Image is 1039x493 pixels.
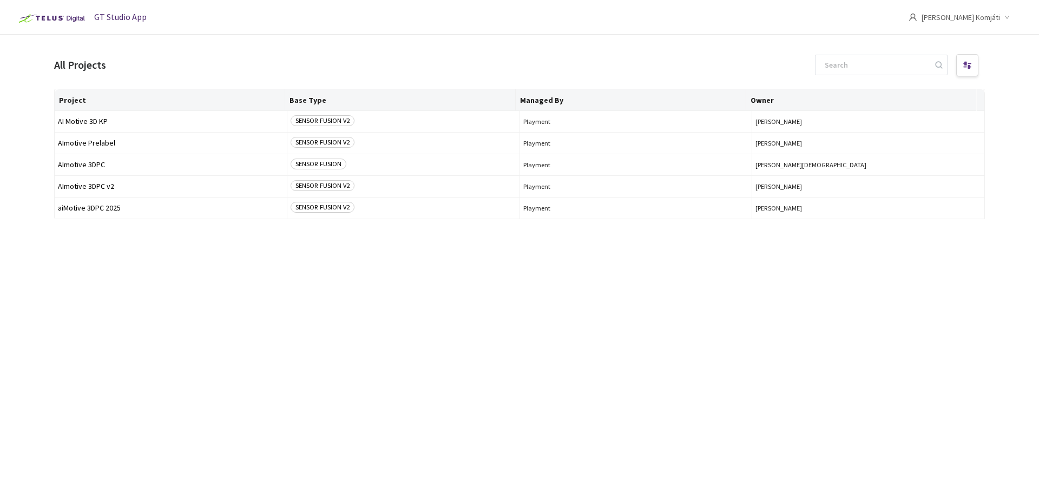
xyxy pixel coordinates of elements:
[523,161,749,169] span: Playment
[1004,15,1010,20] span: down
[285,89,516,111] th: Base Type
[94,11,147,22] span: GT Studio App
[818,55,933,75] input: Search
[755,117,981,126] span: [PERSON_NAME]
[291,180,354,191] span: SENSOR FUSION V2
[58,139,284,147] span: AImotive Prelabel
[523,139,749,147] span: Playment
[58,161,284,169] span: AImotive 3DPC
[291,137,354,148] span: SENSOR FUSION V2
[909,13,917,22] span: user
[523,204,749,212] span: Playment
[755,139,981,147] span: [PERSON_NAME]
[523,182,749,190] span: Playment
[58,117,284,126] span: AI Motive 3D KP
[58,204,284,212] span: aiMotive 3DPC 2025
[755,182,981,190] span: [PERSON_NAME]
[58,182,284,190] span: AImotive 3DPC v2
[755,161,981,169] span: [PERSON_NAME][DEMOGRAPHIC_DATA]
[55,89,285,111] th: Project
[291,115,354,126] span: SENSOR FUSION V2
[13,10,88,27] img: Telus
[523,117,749,126] span: Playment
[755,204,981,212] span: [PERSON_NAME]
[291,159,346,169] span: SENSOR FUSION
[746,89,977,111] th: Owner
[291,202,354,213] span: SENSOR FUSION V2
[516,89,746,111] th: Managed By
[54,57,106,73] div: All Projects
